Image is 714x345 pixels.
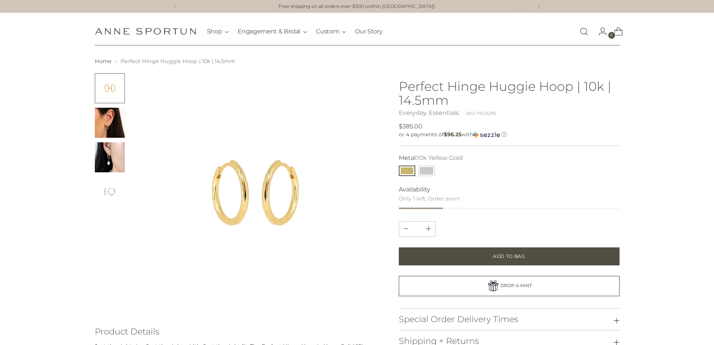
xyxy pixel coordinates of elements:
[408,221,426,237] input: Product quantity
[608,24,623,39] a: Open cart modal
[399,166,415,176] button: 10k Yellow Gold
[95,142,125,172] button: Change image to image 3
[399,131,619,138] div: or 4 payments of$96.25withSezzle Click to learn more about Sezzle
[95,108,125,138] button: Change image to image 2
[238,23,307,40] button: Engagement & Bridal
[207,23,229,40] button: Shop
[466,110,496,117] div: SKU: TECA292
[422,221,435,237] button: Subtract product quantity
[355,23,382,40] a: Our Story
[399,195,460,202] span: Only 1 left. Order soon!
[417,154,463,161] span: 10k Yellow Gold
[399,309,619,330] button: Special Order Delivery Times
[316,23,346,40] button: Custom
[444,131,461,138] span: $96.25
[399,79,619,107] h1: Perfect Hinge Huggie Hoop | 10k | 14.5mm
[399,185,430,194] span: Availability
[608,32,615,39] span: 0
[399,109,460,116] a: Everyday. Essentials.
[399,276,619,296] a: DROP A HINT
[418,166,435,176] button: 10k White Gold
[576,24,591,39] a: Open search modal
[399,122,422,131] span: $385.00
[399,247,619,265] button: Add to Bag
[399,154,463,163] label: Metal:
[95,73,125,103] button: Change image to image 1
[121,58,235,65] span: Perfect Hinge Huggie Hoop | 10k | 14.5mm
[500,283,532,288] span: DROP A HINT
[473,131,500,138] img: Sezzle
[493,253,525,260] span: Add to Bag
[95,177,125,207] button: Change image to image 4
[592,24,607,39] a: Go to the account page
[95,327,376,336] h3: Product Details
[95,28,196,35] a: Anne Sportun Fine Jewellery
[135,73,376,314] img: Perfect Hinge Huggie Hoop | 10k | 14.5mm
[278,3,436,10] p: Free shipping on all orders over $500 (within [GEOGRAPHIC_DATA]).
[95,58,112,65] a: Home
[399,315,518,324] h3: Special Order Delivery Times
[95,57,620,65] nav: breadcrumbs
[399,131,619,138] div: or 4 payments of with
[399,221,413,237] button: Add product quantity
